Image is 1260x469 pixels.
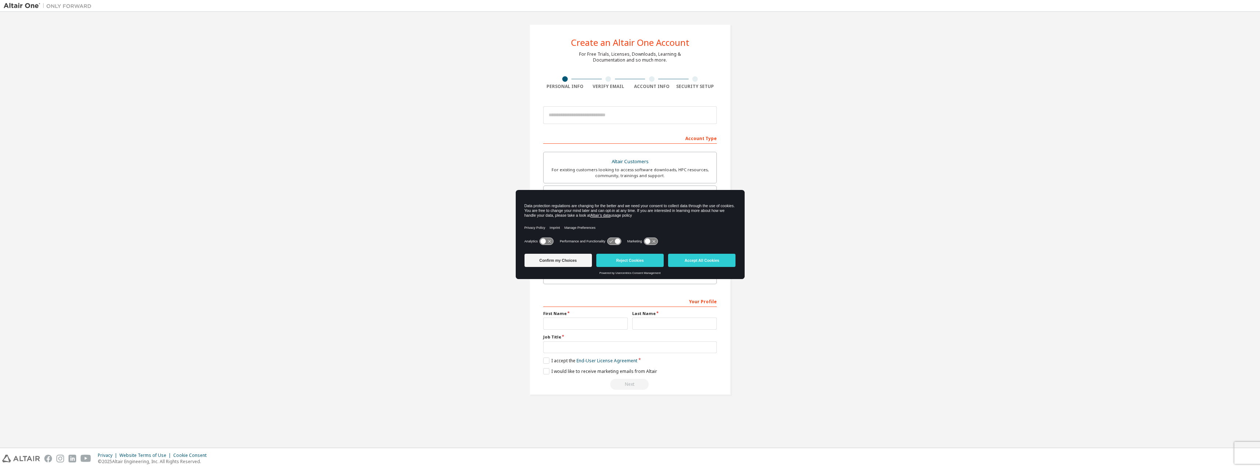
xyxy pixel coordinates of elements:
div: Your Profile [543,295,717,307]
div: Altair Customers [548,157,712,167]
div: Website Terms of Use [119,452,173,458]
label: First Name [543,311,628,316]
div: Personal Info [543,84,587,89]
label: Job Title [543,334,717,340]
div: For existing customers looking to access software downloads, HPC resources, community, trainings ... [548,167,712,179]
img: instagram.svg [56,455,64,462]
a: End-User License Agreement [577,358,637,364]
div: Security Setup [674,84,717,89]
img: altair_logo.svg [2,455,40,462]
img: youtube.svg [81,455,91,462]
div: Cookie Consent [173,452,211,458]
img: facebook.svg [44,455,52,462]
div: Account Info [630,84,674,89]
div: Account Type [543,132,717,144]
div: Verify Email [587,84,630,89]
div: Privacy [98,452,119,458]
img: linkedin.svg [68,455,76,462]
div: For Free Trials, Licenses, Downloads, Learning & Documentation and so much more. [579,51,681,63]
img: Altair One [4,2,95,10]
label: Last Name [632,311,717,316]
p: © 2025 Altair Engineering, Inc. All Rights Reserved. [98,458,211,465]
label: I accept the [543,358,637,364]
div: Read and acccept EULA to continue [543,379,717,390]
label: I would like to receive marketing emails from Altair [543,368,657,374]
div: Create an Altair One Account [571,38,689,47]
